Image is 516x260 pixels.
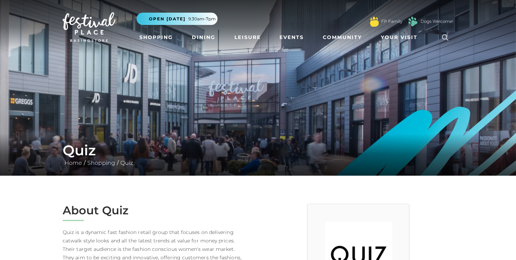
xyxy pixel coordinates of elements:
[232,31,264,44] a: Leisure
[119,160,135,166] a: Quiz
[320,31,365,44] a: Community
[381,18,402,25] a: FP Family
[63,142,453,159] h1: Quiz
[57,142,459,167] div: / /
[421,18,453,25] a: Dogs Welcome!
[137,31,176,44] a: Shopping
[149,16,185,22] span: Open [DATE]
[378,31,424,44] a: Your Visit
[189,31,218,44] a: Dining
[63,12,115,42] img: Festival Place Logo
[137,13,218,25] button: Open [DATE] 9.30am-7pm
[63,160,84,166] a: Home
[188,16,216,22] span: 9.30am-7pm
[381,34,417,41] span: Your Visit
[63,204,253,217] h2: About Quiz
[277,31,307,44] a: Events
[86,160,117,166] a: Shopping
